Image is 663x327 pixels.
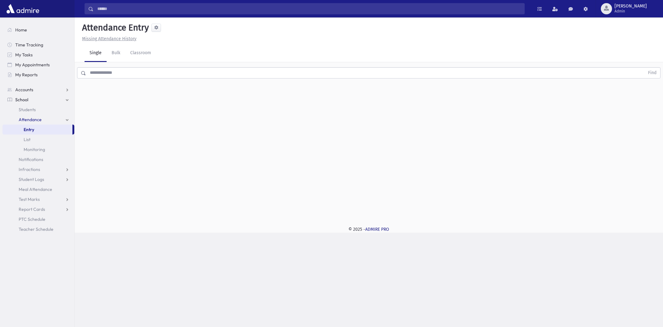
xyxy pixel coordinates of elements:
span: Teacher Schedule [19,226,53,232]
a: Report Cards [2,204,74,214]
span: Entry [24,127,34,132]
a: Student Logs [2,174,74,184]
a: Infractions [2,164,74,174]
a: ADMIRE PRO [365,227,389,232]
a: My Appointments [2,60,74,70]
span: Accounts [15,87,33,92]
a: Home [2,25,74,35]
a: Time Tracking [2,40,74,50]
span: Attendance [19,117,42,122]
input: Search [94,3,524,14]
a: List [2,135,74,145]
span: Student Logs [19,177,44,182]
span: Students [19,107,36,112]
a: Bulk [107,45,125,62]
span: Admin [615,9,647,14]
img: AdmirePro [5,2,41,15]
button: Find [644,68,660,78]
a: Classroom [125,45,156,62]
a: Meal Attendance [2,184,74,194]
a: Teacher Schedule [2,224,74,234]
span: School [15,97,28,102]
span: Test Marks [19,197,40,202]
a: Notifications [2,154,74,164]
span: My Reports [15,72,38,78]
span: My Tasks [15,52,33,58]
div: © 2025 - [85,226,653,233]
span: Time Tracking [15,42,43,48]
a: My Tasks [2,50,74,60]
span: Infractions [19,167,40,172]
a: My Reports [2,70,74,80]
a: Accounts [2,85,74,95]
a: Attendance [2,115,74,125]
a: Entry [2,125,72,135]
a: Single [85,45,107,62]
span: My Appointments [15,62,50,68]
span: Meal Attendance [19,187,52,192]
a: PTC Schedule [2,214,74,224]
h5: Attendance Entry [80,22,149,33]
a: Test Marks [2,194,74,204]
a: Students [2,105,74,115]
span: Notifications [19,157,43,162]
span: Monitoring [24,147,45,152]
a: School [2,95,74,105]
a: Monitoring [2,145,74,154]
a: Missing Attendance History [80,36,136,41]
span: Home [15,27,27,33]
span: List [24,137,30,142]
span: PTC Schedule [19,216,45,222]
u: Missing Attendance History [82,36,136,41]
span: Report Cards [19,206,45,212]
span: [PERSON_NAME] [615,4,647,9]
